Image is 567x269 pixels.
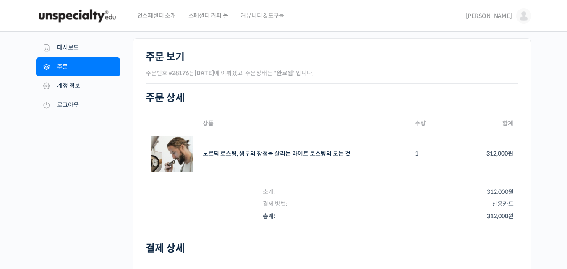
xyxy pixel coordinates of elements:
a: 대시보드 [36,38,120,57]
a: 로그아웃 [36,96,120,115]
span: 312,000 [487,212,514,220]
mark: 28176 [172,69,189,77]
span: 원 [508,188,514,196]
span: 1 [415,150,418,157]
th: 소계: [258,186,439,198]
a: 노르딕 로스팅, 생두의 장점을 살리는 라이트 로스팅의 모든 것 [203,150,350,157]
th: 합계 [439,115,518,132]
bdi: 312,000 [486,150,513,157]
th: 수량 [410,115,438,132]
mark: 완료됨 [277,69,293,77]
a: 계정 정보 [36,76,120,96]
span: 312,000 [487,188,514,196]
th: 결제 방법: [258,198,439,210]
h2: 주문 보기 [146,51,518,63]
h2: 결제 상세 [146,243,518,255]
th: 총계: [258,210,439,222]
span: [PERSON_NAME] [466,12,512,20]
td: 신용카드 [439,198,519,210]
span: 원 [508,150,513,157]
p: 주문번호 # 는 에 이뤄졌고, 주문상태는 " "입니다. [146,68,518,79]
th: 상품 [198,115,410,132]
mark: [DATE] [194,69,214,77]
h2: 주문 상세 [146,92,518,104]
a: 주문 [36,57,120,77]
span: 원 [508,212,514,220]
